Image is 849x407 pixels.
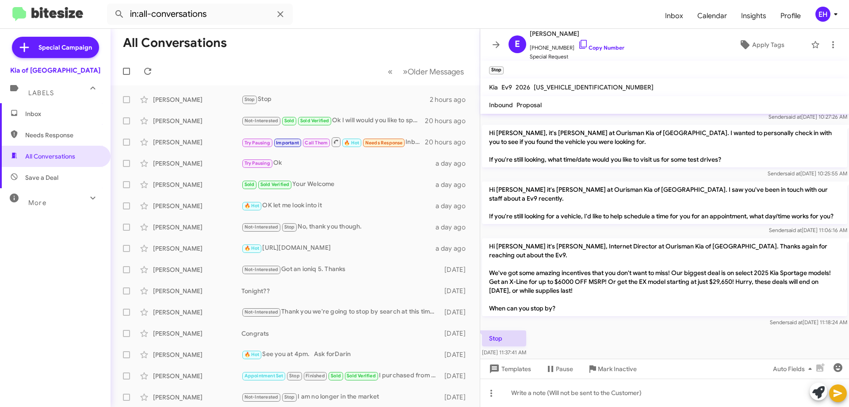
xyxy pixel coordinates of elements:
span: Templates [487,361,531,377]
span: Not-Interested [245,224,279,230]
div: [DATE] [440,350,473,359]
span: Not-Interested [245,309,279,315]
span: [US_VEHICLE_IDENTIFICATION_NUMBER] [534,83,654,91]
div: [PERSON_NAME] [153,265,241,274]
p: Hi [PERSON_NAME] it's [PERSON_NAME] at Ourisman Kia of [GEOGRAPHIC_DATA]. I saw you've been in to... [482,182,847,224]
span: Ev9 [501,83,512,91]
div: [PERSON_NAME] [153,350,241,359]
div: [PERSON_NAME] [153,244,241,253]
div: [PERSON_NAME] [153,159,241,168]
span: Auto Fields [773,361,815,377]
span: Call Them [305,140,328,146]
button: EH [808,7,839,22]
span: Kia [489,83,498,91]
span: Stop [284,224,295,230]
span: Finished [306,373,325,379]
button: Auto Fields [766,361,822,377]
a: Copy Number [578,44,624,51]
span: 🔥 Hot [245,245,260,251]
span: Sender [DATE] 11:06:16 AM [769,227,847,233]
span: Not-Interested [245,118,279,124]
span: [DATE] 11:37:41 AM [482,349,526,356]
h1: All Conversations [123,36,227,50]
span: said at [785,170,800,177]
button: Previous [382,62,398,81]
span: [PHONE_NUMBER] [530,39,624,52]
div: a day ago [436,202,473,210]
div: [DATE] [440,287,473,295]
span: Try Pausing [245,140,270,146]
span: Stop [245,97,255,102]
p: Hi [PERSON_NAME] it's [PERSON_NAME], Internet Director at Ourisman Kia of [GEOGRAPHIC_DATA]. Than... [482,238,847,316]
span: said at [786,227,802,233]
div: [PERSON_NAME] [153,393,241,402]
span: Not-Interested [245,394,279,400]
div: See you at 4pm. Ask forDarin [241,349,440,360]
div: [DATE] [440,393,473,402]
div: [PERSON_NAME] [153,287,241,295]
div: [DATE] [440,329,473,338]
span: E [515,37,520,51]
div: I purchased from you [DATE]. Please remove me from these texts. [241,371,440,381]
span: Sold [245,182,255,187]
span: said at [787,319,803,326]
span: 2026 [516,83,530,91]
span: Sold Verified [260,182,290,187]
div: [DATE] [440,265,473,274]
a: Special Campaign [12,37,99,58]
div: 20 hours ago [425,138,473,147]
span: Needs Response [25,131,100,140]
div: [PERSON_NAME] [153,329,241,338]
span: 🔥 Hot [344,140,359,146]
a: Insights [734,3,773,29]
nav: Page navigation example [383,62,469,81]
span: Stop [289,373,300,379]
button: Apply Tags [716,37,807,53]
span: Sender [DATE] 10:25:55 AM [768,170,847,177]
a: Profile [773,3,808,29]
p: Hi [PERSON_NAME], it's [PERSON_NAME] at Ourisman Kia of [GEOGRAPHIC_DATA]. I wanted to personally... [482,125,847,167]
div: [PERSON_NAME] [153,202,241,210]
a: Inbox [658,3,690,29]
div: a day ago [436,180,473,189]
button: Next [398,62,469,81]
div: Kia of [GEOGRAPHIC_DATA] [10,66,100,75]
div: Inbound Call [241,136,425,147]
span: Older Messages [408,67,464,77]
small: Stop [489,66,504,74]
span: Apply Tags [752,37,784,53]
span: Sold [331,373,341,379]
span: Appointment Set [245,373,283,379]
div: EH [815,7,830,22]
div: [PERSON_NAME] [153,138,241,147]
div: Got an ioniq 5. Thanks [241,264,440,275]
div: [DATE] [440,372,473,380]
div: Tonight?? [241,287,440,295]
div: Stop [241,94,430,105]
div: [PERSON_NAME] [153,95,241,104]
span: » [403,66,408,77]
div: Thank you we're going to stop by search at this time appreciate your help [241,307,440,317]
span: 🔥 Hot [245,203,260,209]
span: Important [276,140,299,146]
div: [PERSON_NAME] [153,308,241,317]
div: I am no longer in the market [241,392,440,402]
span: said at [786,113,801,120]
div: No, thank you though. [241,222,436,232]
div: [PERSON_NAME] [153,180,241,189]
div: [PERSON_NAME] [153,372,241,380]
span: Stop [284,394,295,400]
span: 🔥 Hot [245,352,260,357]
span: Save a Deal [25,173,58,182]
button: Pause [538,361,580,377]
div: a day ago [436,159,473,168]
button: Templates [480,361,538,377]
span: Not-Interested [245,267,279,272]
span: « [388,66,393,77]
span: Sold Verified [300,118,329,124]
span: Special Request [530,52,624,61]
span: Labels [28,89,54,97]
div: [PERSON_NAME] [153,223,241,232]
div: 20 hours ago [425,116,473,125]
